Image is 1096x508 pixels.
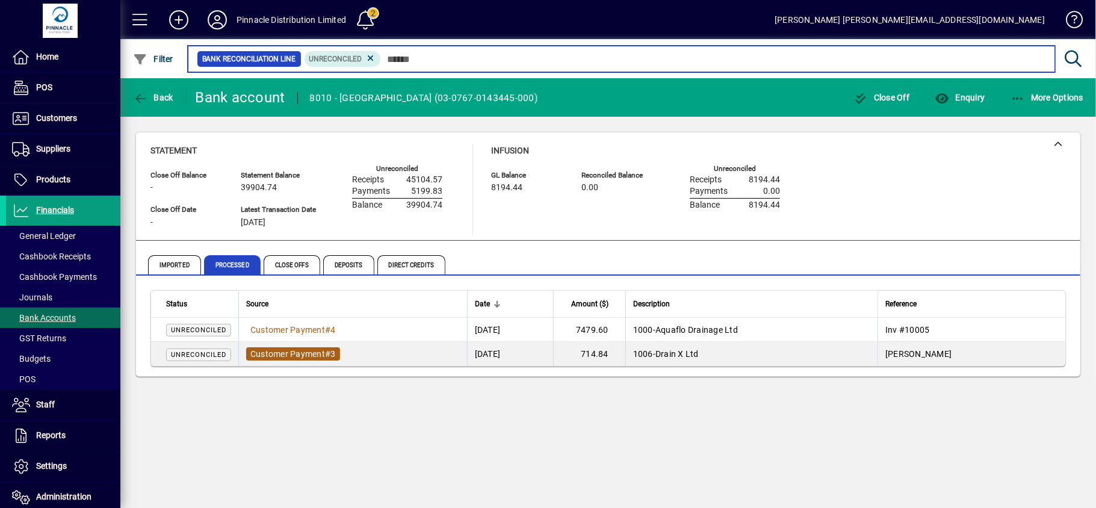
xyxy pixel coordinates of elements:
span: [DATE] [241,218,265,228]
span: - [653,349,655,359]
button: Back [130,87,176,108]
span: Amount ($) [571,297,608,311]
span: 45104.57 [406,175,442,185]
div: Bank account [196,88,285,107]
span: Payments [690,187,728,196]
span: Direct Credits [377,255,445,274]
mat-chip: Reconciliation Status: Unreconciled [305,51,381,67]
div: [PERSON_NAME] [PERSON_NAME][EMAIL_ADDRESS][DOMAIN_NAME] [775,10,1045,29]
span: Bank Reconciliation Line [202,53,296,65]
span: GST Returns [12,333,66,343]
span: POS [36,82,52,92]
a: Suppliers [6,134,120,164]
span: More Options [1011,93,1084,102]
td: 714.84 [553,342,625,366]
span: Balance [690,200,720,210]
td: 7479.60 [553,318,625,342]
button: Enquiry [932,87,988,108]
span: General Ledger [12,231,76,241]
span: POS [12,374,36,384]
div: Source [246,297,460,311]
a: Products [6,165,120,195]
span: 0.00 [581,183,598,193]
span: Deposits [323,255,374,274]
button: Add [159,9,198,31]
span: Customer Payment [250,349,325,359]
a: General Ledger [6,226,120,246]
a: Settings [6,451,120,482]
label: Unreconciled [714,165,756,173]
span: - [653,325,655,335]
td: [DATE] [467,342,553,366]
div: Amount ($) [561,297,619,311]
span: 4 [330,325,335,335]
span: Home [36,52,58,61]
a: Customer Payment#4 [246,323,340,336]
span: Date [475,297,490,311]
button: Close Off [850,87,913,108]
a: Customers [6,104,120,134]
div: 8010 - [GEOGRAPHIC_DATA] (03-0767-0143445-000) [310,88,538,108]
span: Receipts [690,175,722,185]
span: 5199.83 [411,187,442,196]
span: Unreconciled [171,326,226,334]
span: 39904.74 [406,200,442,210]
span: Drain X Ltd [655,349,699,359]
span: Source [246,297,268,311]
span: Journals [12,293,52,302]
span: 8194.44 [749,175,780,185]
span: Filter [133,54,173,64]
td: [DATE] [467,318,553,342]
span: 1006 [633,349,653,359]
a: Cashbook Payments [6,267,120,287]
a: Knowledge Base [1057,2,1081,42]
span: Payments [352,187,390,196]
a: Home [6,42,120,72]
span: Suppliers [36,144,70,153]
span: - [150,218,153,228]
a: Staff [6,390,120,420]
a: Journals [6,287,120,308]
a: POS [6,73,120,103]
div: Status [166,297,231,311]
a: Bank Accounts [6,308,120,328]
span: [PERSON_NAME] [885,349,952,359]
label: Unreconciled [376,165,418,173]
span: Latest Transaction Date [241,206,316,214]
span: 8194.44 [749,200,780,210]
span: Processed [204,255,261,274]
span: Settings [36,461,67,471]
span: Staff [36,400,55,409]
button: More Options [1008,87,1087,108]
span: Reports [36,430,66,440]
span: # [325,349,330,359]
span: 3 [330,349,335,359]
span: Customers [36,113,77,123]
span: Status [166,297,187,311]
span: Products [36,175,70,184]
div: Date [475,297,546,311]
span: Inv #10005 [885,325,930,335]
div: Reference [885,297,1050,311]
span: Cashbook Receipts [12,252,91,261]
span: GL Balance [491,172,563,179]
span: Unreconciled [309,55,362,63]
span: Aquaflo Drainage Ltd [655,325,738,335]
span: Balance [352,200,382,210]
span: Financials [36,205,74,215]
a: Budgets [6,348,120,369]
a: GST Returns [6,328,120,348]
span: Imported [148,255,201,274]
span: 8194.44 [491,183,522,193]
span: Enquiry [935,93,985,102]
a: POS [6,369,120,389]
span: 1000 [633,325,653,335]
span: Reference [885,297,917,311]
span: Close Off Date [150,206,223,214]
span: - [150,183,153,193]
span: Close Offs [264,255,320,274]
span: 0.00 [763,187,780,196]
span: 39904.74 [241,183,277,193]
span: Close Off Balance [150,172,223,179]
div: Pinnacle Distribution Limited [237,10,346,29]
